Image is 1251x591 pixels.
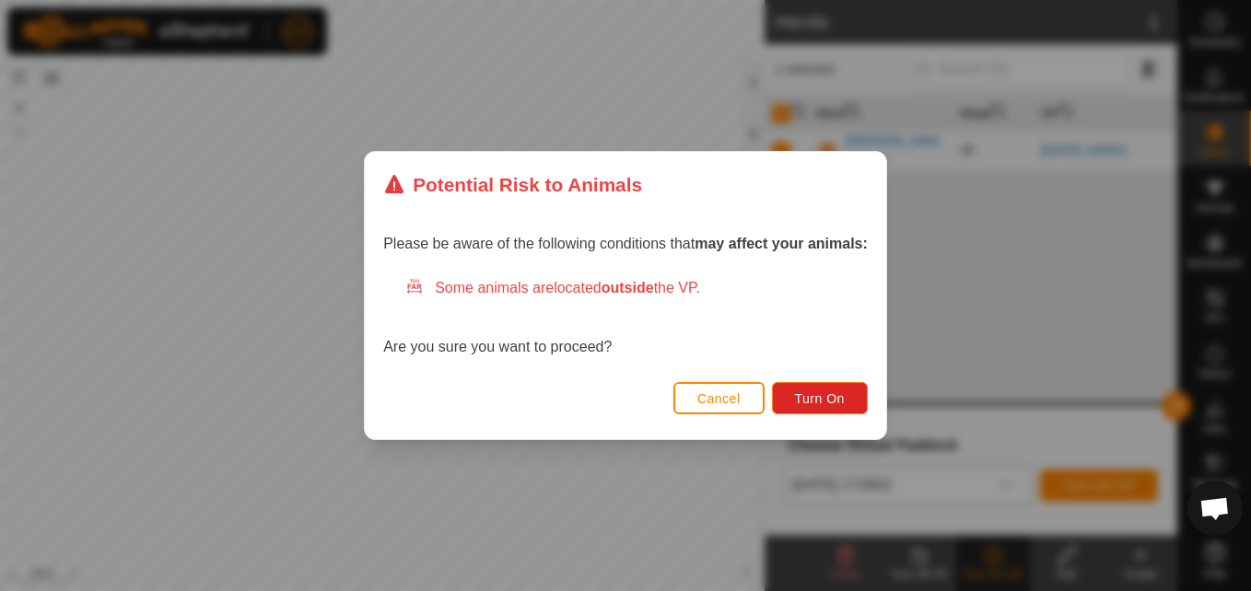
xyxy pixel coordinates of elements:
[697,391,741,406] span: Cancel
[405,277,868,299] div: Some animals are
[602,280,654,295] strong: outside
[554,280,700,295] span: located the VP.
[1187,481,1243,536] a: Open chat
[383,170,642,199] div: Potential Risk to Animals
[383,277,868,358] div: Are you sure you want to proceed?
[383,236,868,251] span: Please be aware of the following conditions that
[795,391,845,406] span: Turn On
[673,382,765,414] button: Cancel
[772,382,868,414] button: Turn On
[695,236,868,251] strong: may affect your animals:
